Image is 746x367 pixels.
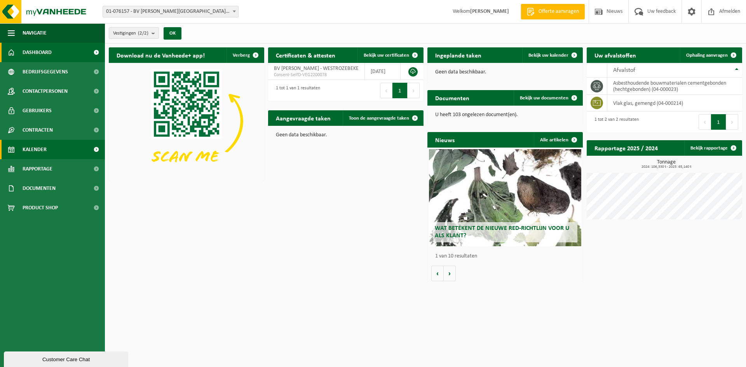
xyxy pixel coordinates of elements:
span: BV [PERSON_NAME] - WESTROZEBEKE [274,66,359,71]
a: Toon de aangevraagde taken [343,110,423,126]
a: Alle artikelen [534,132,582,148]
h2: Uw afvalstoffen [587,47,644,63]
span: 2024: 106,330 t - 2025: 65,140 t [591,165,742,169]
span: Afvalstof [613,67,635,73]
span: Bekijk uw certificaten [364,53,409,58]
span: Dashboard [23,43,52,62]
count: (2/2) [138,31,148,36]
span: 01-076157 - BV VANCOILLIE-TANGHE - WESTROZEBEKE [103,6,238,17]
span: Verberg [233,53,250,58]
button: Vorige [431,266,444,281]
a: Wat betekent de nieuwe RED-richtlijn voor u als klant? [429,149,581,246]
p: Geen data beschikbaar. [276,132,416,138]
button: Previous [699,114,711,130]
p: Geen data beschikbaar. [435,70,575,75]
h3: Tonnage [591,160,742,169]
span: Offerte aanvragen [537,8,581,16]
span: Bedrijfsgegevens [23,62,68,82]
h2: Download nu de Vanheede+ app! [109,47,213,63]
button: Next [408,83,420,98]
a: Bekijk rapportage [684,140,741,156]
div: 1 tot 2 van 2 resultaten [591,113,639,130]
span: Documenten [23,179,56,198]
h2: Aangevraagde taken [268,110,338,125]
span: Kalender [23,140,47,159]
a: Bekijk uw certificaten [357,47,423,63]
span: Consent-SelfD-VEG2200078 [274,72,359,78]
button: OK [164,27,181,40]
span: Contactpersonen [23,82,68,101]
iframe: chat widget [4,350,130,367]
h2: Rapportage 2025 / 2024 [587,140,666,155]
span: Ophaling aanvragen [686,53,728,58]
h2: Certificaten & attesten [268,47,343,63]
p: U heeft 103 ongelezen document(en). [435,112,575,118]
button: Vestigingen(2/2) [109,27,159,39]
span: Bekijk uw documenten [520,96,568,101]
span: Wat betekent de nieuwe RED-richtlijn voor u als klant? [435,225,569,239]
div: 1 tot 1 van 1 resultaten [272,82,320,99]
span: Product Shop [23,198,58,217]
button: Volgende [444,266,456,281]
td: asbesthoudende bouwmaterialen cementgebonden (hechtgebonden) (04-000023) [607,78,742,95]
span: Navigatie [23,23,47,43]
td: vlak glas, gemengd (04-000214) [607,95,742,111]
a: Ophaling aanvragen [680,47,741,63]
a: Bekijk uw kalender [522,47,582,63]
span: Rapportage [23,159,52,179]
button: Next [726,114,738,130]
span: 01-076157 - BV VANCOILLIE-TANGHE - WESTROZEBEKE [103,6,239,17]
img: Download de VHEPlus App [109,63,264,179]
a: Bekijk uw documenten [514,90,582,106]
a: Offerte aanvragen [521,4,585,19]
button: 1 [392,83,408,98]
span: Vestigingen [113,28,148,39]
span: Bekijk uw kalender [528,53,568,58]
p: 1 van 10 resultaten [435,254,579,259]
td: [DATE] [365,63,401,80]
span: Toon de aangevraagde taken [349,116,409,121]
h2: Nieuws [427,132,462,147]
span: Contracten [23,120,53,140]
h2: Documenten [427,90,477,105]
button: Verberg [227,47,263,63]
button: 1 [711,114,726,130]
span: Gebruikers [23,101,52,120]
button: Previous [380,83,392,98]
strong: [PERSON_NAME] [470,9,509,14]
h2: Ingeplande taken [427,47,489,63]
